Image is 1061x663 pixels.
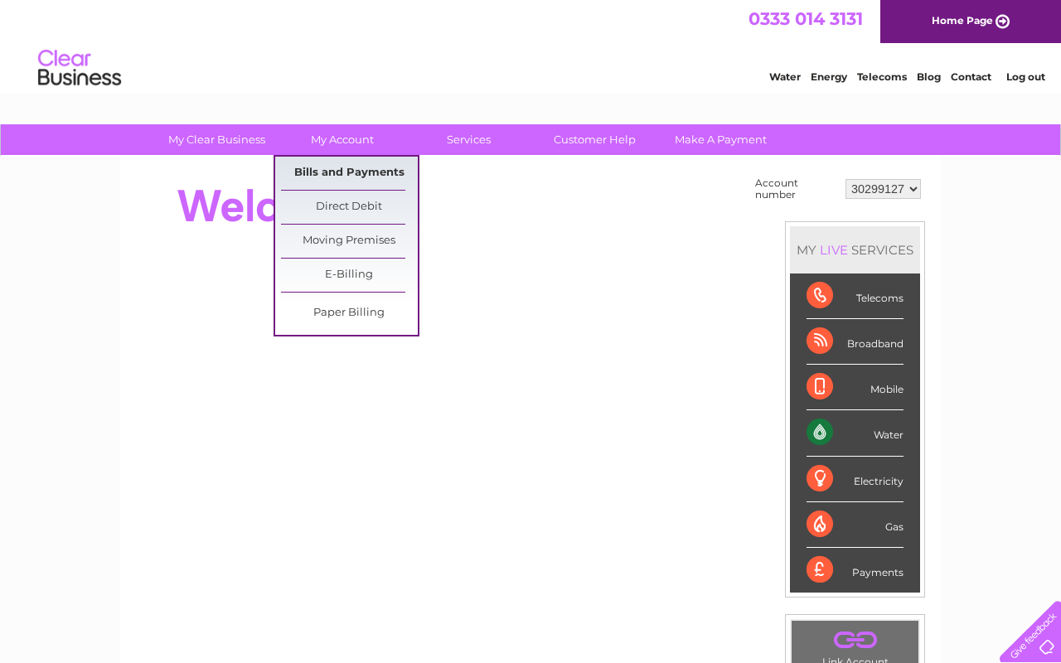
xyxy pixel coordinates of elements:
a: Water [769,70,801,83]
div: Water [807,410,904,456]
a: My Clear Business [148,124,285,155]
td: Account number [751,173,841,205]
a: Energy [811,70,847,83]
a: . [796,625,914,654]
a: Make A Payment [652,124,789,155]
a: My Account [274,124,411,155]
a: Customer Help [526,124,663,155]
div: Telecoms [807,273,904,319]
a: 0333 014 3131 [749,8,863,29]
a: Moving Premises [281,225,418,258]
a: Log out [1006,70,1045,83]
a: Direct Debit [281,191,418,224]
div: Clear Business is a trading name of Verastar Limited (registered in [GEOGRAPHIC_DATA] No. 3667643... [140,9,923,80]
div: LIVE [816,242,851,258]
div: MY SERVICES [790,226,920,273]
div: Mobile [807,365,904,410]
a: Services [400,124,537,155]
div: Payments [807,548,904,593]
div: Electricity [807,457,904,502]
a: Telecoms [857,70,907,83]
a: Bills and Payments [281,157,418,190]
div: Broadband [807,319,904,365]
a: Blog [917,70,941,83]
a: Contact [951,70,991,83]
img: logo.png [37,43,122,94]
a: Paper Billing [281,297,418,330]
a: E-Billing [281,259,418,292]
div: Gas [807,502,904,548]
